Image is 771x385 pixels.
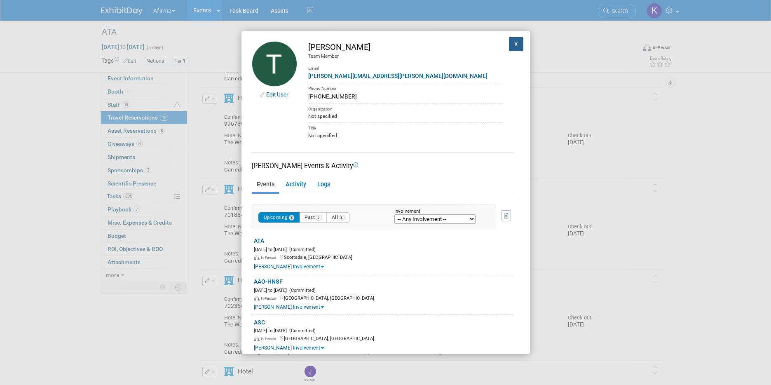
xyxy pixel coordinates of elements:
[252,161,513,171] div: [PERSON_NAME] Events & Activity
[308,83,503,92] div: Phone Number
[254,253,513,261] div: Scottsdale, [GEOGRAPHIC_DATA]
[254,245,513,253] div: [DATE] to [DATE]
[254,345,324,351] a: [PERSON_NAME] Involvement
[308,60,503,72] div: Email
[252,41,297,87] img: Taylor Sebesta
[312,178,335,192] a: Logs
[254,237,264,244] a: ATA
[254,255,260,260] img: In-Person Event
[308,53,503,60] div: Team Member
[254,286,513,294] div: [DATE] to [DATE]
[254,326,513,334] div: [DATE] to [DATE]
[252,178,279,192] a: Events
[254,337,260,342] img: In-Person Event
[316,215,321,221] span: 5
[261,337,279,341] span: In-Person
[308,122,503,132] div: Title
[287,288,316,293] span: (Committed)
[287,328,316,333] span: (Committed)
[254,334,513,342] div: [GEOGRAPHIC_DATA], [GEOGRAPHIC_DATA]
[261,256,279,260] span: In-Person
[308,92,503,101] div: [PHONE_NUMBER]
[266,91,288,98] a: Edit User
[281,178,311,192] a: Activity
[254,278,283,285] a: AAO-HNSF
[254,296,260,301] img: In-Person Event
[258,212,300,223] button: Upcoming3
[394,209,483,214] div: Involvement
[254,264,324,270] a: [PERSON_NAME] Involvement
[326,212,350,223] button: All8
[287,247,316,252] span: (Committed)
[339,215,344,221] span: 8
[308,73,487,79] a: [PERSON_NAME][EMAIL_ADDRESS][PERSON_NAME][DOMAIN_NAME]
[261,296,279,300] span: In-Person
[308,113,503,120] div: Not specified
[308,41,503,53] div: [PERSON_NAME]
[299,212,327,223] button: Past5
[254,294,513,302] div: [GEOGRAPHIC_DATA], [GEOGRAPHIC_DATA]
[308,132,503,139] div: Not specified
[509,37,524,51] button: X
[254,319,265,326] a: ASC
[289,215,295,221] span: 3
[308,103,503,113] div: Organization
[254,304,324,310] a: [PERSON_NAME] Involvement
